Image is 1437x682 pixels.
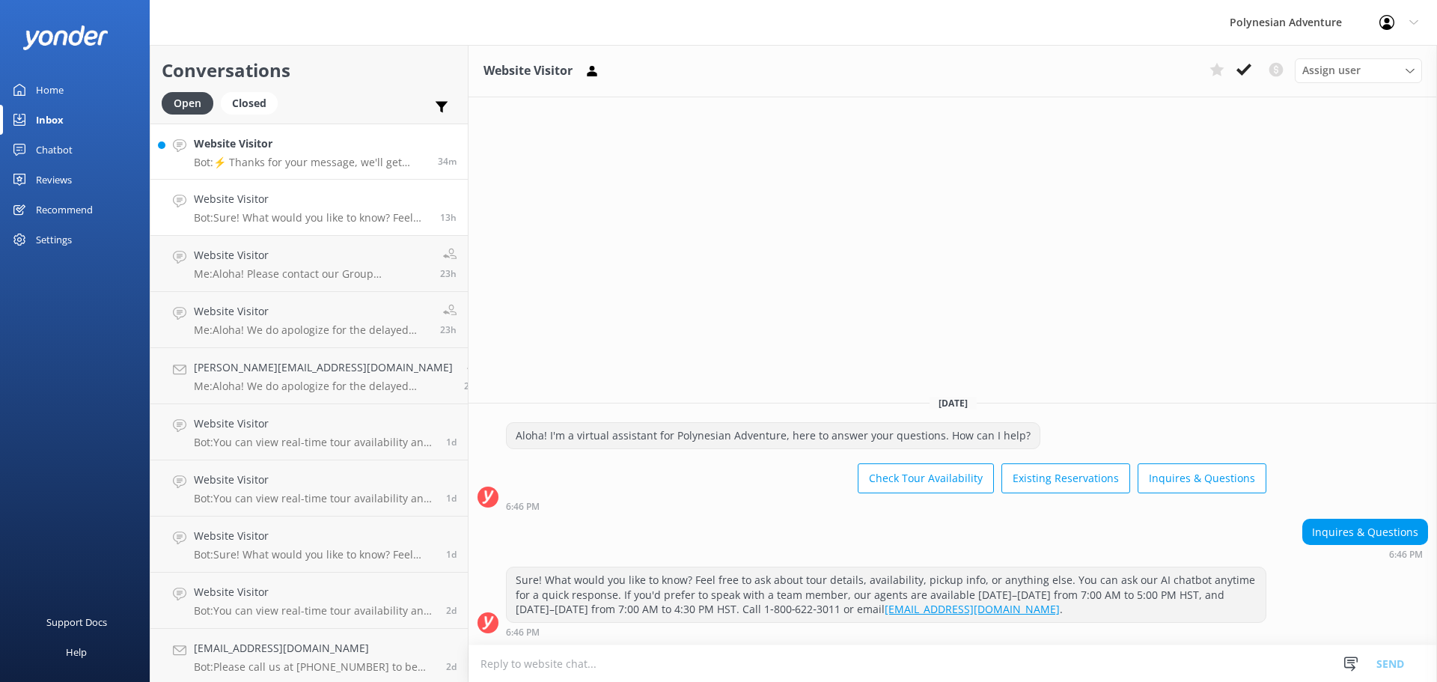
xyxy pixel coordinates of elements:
img: yonder-white-logo.png [22,25,109,50]
a: Website VisitorBot:Sure! What would you like to know? Feel free to ask about tour details, availa... [150,180,468,236]
p: Me: Aloha! We do apologize for the delayed response. Which tour were you interested in? [194,323,429,337]
button: Inquires & Questions [1138,463,1266,493]
strong: 6:46 PM [506,502,540,511]
a: Website VisitorMe:Aloha! We do apologize for the delayed response. Which tour were you interested... [150,292,468,348]
div: Recommend [36,195,93,225]
div: Aloha! I'm a virtual assistant for Polynesian Adventure, here to answer your questions. How can I... [507,423,1040,448]
div: Chatbot [36,135,73,165]
div: Open [162,92,213,115]
span: Sep 19 2025 07:22pm (UTC -10:00) Pacific/Honolulu [446,660,457,673]
p: Bot: Sure! What would you like to know? Feel free to ask about tour details, availability, pickup... [194,548,435,561]
a: Website VisitorBot:You can view real-time tour availability and book your Polynesian Adventure on... [150,460,468,517]
div: Home [36,75,64,105]
div: Settings [36,225,72,255]
h3: Website Visitor [483,61,573,81]
button: Existing Reservations [1001,463,1130,493]
span: [DATE] [930,397,977,409]
span: Sep 21 2025 07:38am (UTC -10:00) Pacific/Honolulu [446,436,457,448]
h4: Website Visitor [194,191,429,207]
div: Inbox [36,105,64,135]
h4: Website Visitor [194,528,435,544]
h4: Website Visitor [194,136,427,152]
p: Me: Aloha! Please contact our Group Specialists at [PHONE_NUMBER] or request a custom quote at [D... [194,267,429,281]
p: Bot: Sure! What would you like to know? Feel free to ask about tour details, availability, pickup... [194,211,429,225]
p: Bot: ⚡ Thanks for your message, we'll get back to you as soon as we can. You're also welcome to k... [194,156,427,169]
span: Sep 21 2025 09:30am (UTC -10:00) Pacific/Honolulu [464,380,480,392]
div: Support Docs [46,607,107,637]
div: Sep 21 2025 06:46pm (UTC -10:00) Pacific/Honolulu [506,627,1266,637]
span: Sep 20 2025 03:49pm (UTC -10:00) Pacific/Honolulu [446,492,457,505]
strong: 6:46 PM [1389,550,1423,559]
div: Reviews [36,165,72,195]
div: Closed [221,92,278,115]
div: Sep 21 2025 06:46pm (UTC -10:00) Pacific/Honolulu [1302,549,1428,559]
a: Open [162,94,221,111]
span: Sep 22 2025 08:02am (UTC -10:00) Pacific/Honolulu [438,155,457,168]
a: [PERSON_NAME][EMAIL_ADDRESS][DOMAIN_NAME]Me:Aloha! We do apologize for the delayed response. Plea... [150,348,468,404]
h4: Website Visitor [194,472,435,488]
div: Help [66,637,87,667]
p: Me: Aloha! We do apologize for the delayed response. Please contact our Group Specialists at [PHO... [194,380,453,393]
div: Sep 21 2025 06:46pm (UTC -10:00) Pacific/Honolulu [506,501,1266,511]
p: Bot: You can view real-time tour availability and book your Polynesian Adventure online at [URL][... [194,436,435,449]
span: Sep 21 2025 09:36am (UTC -10:00) Pacific/Honolulu [440,267,457,280]
h4: Website Visitor [194,247,429,264]
a: Website VisitorBot:Sure! What would you like to know? Feel free to ask about tour details, availa... [150,517,468,573]
div: Assign User [1295,58,1422,82]
p: Bot: Please call us at [PHONE_NUMBER] to be assigned the nearest pickup location. [194,660,435,674]
h4: [EMAIL_ADDRESS][DOMAIN_NAME] [194,640,435,657]
a: Closed [221,94,285,111]
span: Sep 20 2025 03:31pm (UTC -10:00) Pacific/Honolulu [446,548,457,561]
a: Website VisitorBot:You can view real-time tour availability and book your Polynesian Adventure on... [150,573,468,629]
span: Sep 21 2025 09:35am (UTC -10:00) Pacific/Honolulu [440,323,457,336]
button: Check Tour Availability [858,463,994,493]
h4: Website Visitor [194,303,429,320]
h2: Conversations [162,56,457,85]
p: Bot: You can view real-time tour availability and book your Polynesian Adventure online at [URL][... [194,604,435,618]
h4: Website Visitor [194,415,435,432]
div: Inquires & Questions [1303,520,1427,545]
a: Website VisitorMe:Aloha! Please contact our Group Specialists at [PHONE_NUMBER] or request a cust... [150,236,468,292]
a: [EMAIL_ADDRESS][DOMAIN_NAME] [885,602,1060,616]
span: Assign user [1302,62,1361,79]
a: Website VisitorBot:⚡ Thanks for your message, we'll get back to you as soon as we can. You're als... [150,124,468,180]
h4: [PERSON_NAME][EMAIL_ADDRESS][DOMAIN_NAME] [194,359,453,376]
h4: Website Visitor [194,584,435,600]
strong: 6:46 PM [506,628,540,637]
p: Bot: You can view real-time tour availability and book your Polynesian Adventure online at [URL][... [194,492,435,505]
span: Sep 21 2025 06:46pm (UTC -10:00) Pacific/Honolulu [440,211,457,224]
span: Sep 20 2025 07:12am (UTC -10:00) Pacific/Honolulu [446,604,457,617]
a: Website VisitorBot:You can view real-time tour availability and book your Polynesian Adventure on... [150,404,468,460]
div: Sure! What would you like to know? Feel free to ask about tour details, availability, pickup info... [507,567,1266,622]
